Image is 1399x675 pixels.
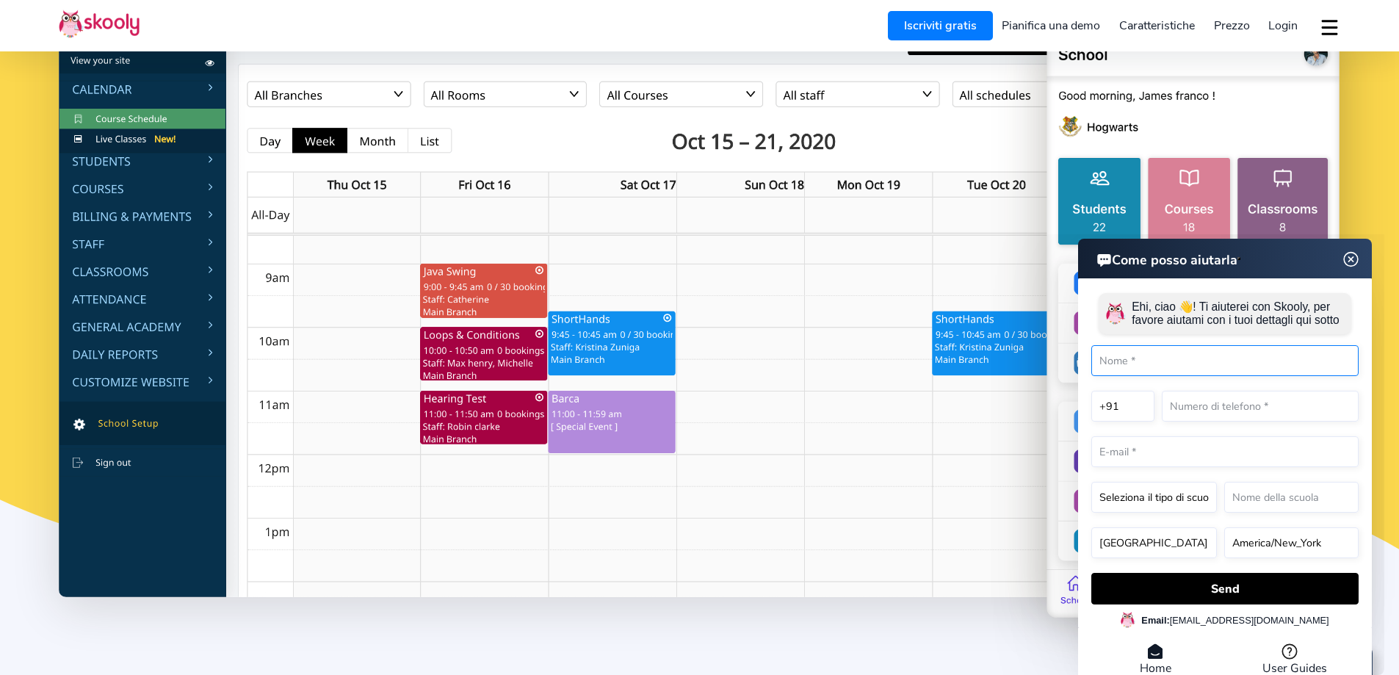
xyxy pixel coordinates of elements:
a: Iscriviti gratis [888,11,993,40]
span: Prezzo [1214,18,1250,34]
button: dropdown menu [1319,10,1340,44]
a: Caratteristiche [1110,14,1204,37]
a: Pianifica una demo [993,14,1110,37]
a: Login [1259,14,1307,37]
a: Prezzo [1204,14,1259,37]
span: Login [1268,18,1298,34]
img: Skooly [59,10,140,38]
